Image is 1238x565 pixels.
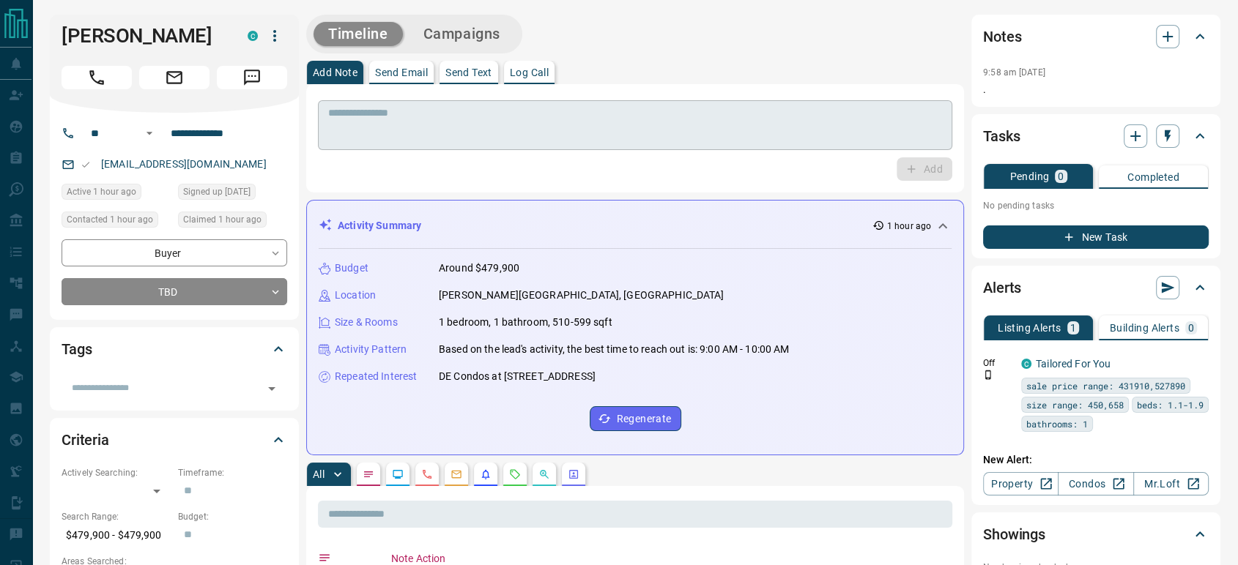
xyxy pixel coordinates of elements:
button: Regenerate [590,406,681,431]
p: Activity Pattern [335,342,407,357]
span: beds: 1.1-1.9 [1137,397,1204,412]
p: No pending tasks [983,195,1209,217]
p: New Alert: [983,452,1209,468]
svg: Requests [509,468,521,480]
p: 0 [1188,323,1194,333]
h2: Notes [983,25,1021,48]
p: Search Range: [62,510,171,523]
p: Based on the lead's activity, the best time to reach out is: 9:00 AM - 10:00 AM [439,342,789,357]
h2: Tasks [983,124,1020,148]
p: $479,900 - $479,900 [62,523,171,547]
a: Mr.Loft [1133,472,1209,495]
p: Budget: [178,510,287,523]
div: Alerts [983,270,1209,305]
p: Send Text [445,67,492,78]
p: Actively Searching: [62,466,171,479]
span: sale price range: 431910,527890 [1026,378,1185,393]
p: Completed [1127,172,1179,182]
p: Off [983,356,1012,370]
p: All [313,469,325,479]
p: 1 [1070,323,1076,333]
button: Open [141,124,158,142]
p: Timeframe: [178,466,287,479]
div: Showings [983,517,1209,552]
a: Tailored For You [1036,358,1111,370]
div: Activity Summary1 hour ago [319,212,952,239]
h2: Showings [983,523,1045,546]
p: 1 bedroom, 1 bathroom, 510-599 sqft [439,315,612,330]
div: Thu Jul 31 2025 [178,184,287,204]
p: [PERSON_NAME][GEOGRAPHIC_DATA], [GEOGRAPHIC_DATA] [439,288,724,303]
p: . [983,82,1209,97]
p: 9:58 am [DATE] [983,67,1045,78]
div: Tasks [983,119,1209,154]
svg: Calls [421,468,433,480]
p: Pending [1009,171,1049,182]
svg: Opportunities [538,468,550,480]
span: size range: 450,658 [1026,397,1124,412]
span: Email [139,66,210,89]
p: Size & Rooms [335,315,398,330]
div: Notes [983,19,1209,54]
a: [EMAIL_ADDRESS][DOMAIN_NAME] [101,158,267,170]
span: Active 1 hour ago [67,184,136,199]
span: Call [62,66,132,89]
p: DE Condos at [STREET_ADDRESS] [439,369,596,384]
span: Claimed 1 hour ago [183,212,262,227]
div: Mon Aug 18 2025 [62,184,171,204]
div: condos.ca [1021,359,1031,369]
p: Repeated Interest [335,369,417,384]
div: Mon Aug 18 2025 [62,212,171,232]
div: condos.ca [248,31,258,41]
svg: Agent Actions [568,468,579,480]
div: Buyer [62,239,287,266]
svg: Lead Browsing Activity [392,468,404,480]
svg: Email Valid [81,160,91,170]
button: Campaigns [409,22,515,46]
button: Open [262,378,282,399]
p: Send Email [375,67,428,78]
svg: Push Notification Only [983,370,993,380]
span: Signed up [DATE] [183,184,251,199]
svg: Notes [363,468,374,480]
svg: Listing Alerts [480,468,492,480]
h2: Tags [62,337,92,361]
a: Condos [1058,472,1133,495]
button: Timeline [314,22,403,46]
p: Around $479,900 [439,261,519,276]
div: Tags [62,332,287,367]
div: TBD [62,278,287,305]
span: Contacted 1 hour ago [67,212,153,227]
p: 0 [1058,171,1064,182]
h2: Alerts [983,276,1021,299]
svg: Emails [451,468,462,480]
h1: [PERSON_NAME] [62,24,226,48]
a: Property [983,472,1059,495]
button: New Task [983,225,1209,249]
p: Listing Alerts [998,323,1061,333]
span: bathrooms: 1 [1026,416,1088,431]
div: Criteria [62,422,287,457]
p: Building Alerts [1110,323,1179,333]
p: Location [335,288,376,303]
p: Log Call [510,67,549,78]
p: 1 hour ago [887,220,931,233]
p: Budget [335,261,368,276]
span: Message [217,66,287,89]
div: Mon Aug 18 2025 [178,212,287,232]
p: Add Note [313,67,357,78]
h2: Criteria [62,428,109,452]
p: Activity Summary [338,218,421,233]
